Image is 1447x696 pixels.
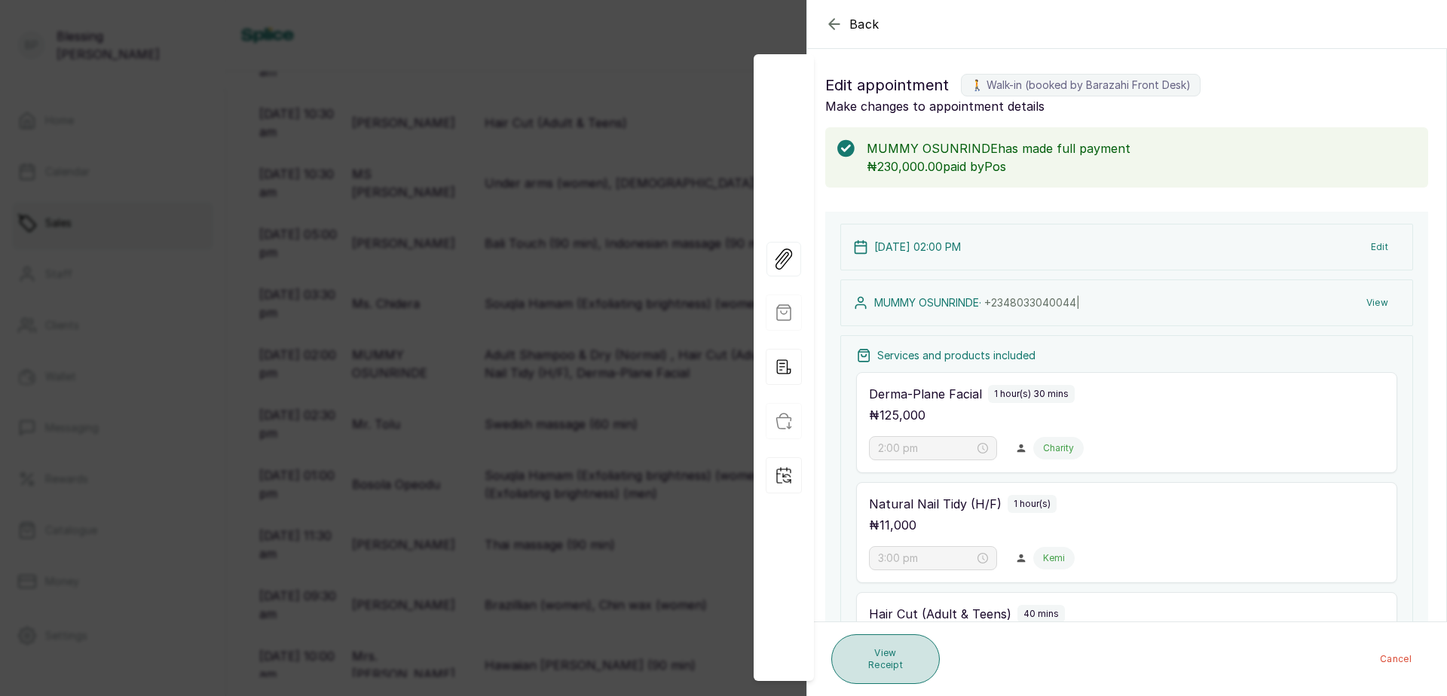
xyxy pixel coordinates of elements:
[1043,552,1065,564] p: Kemi
[961,74,1201,96] label: 🚶 Walk-in (booked by Barazahi Front Desk)
[877,348,1036,363] p: Services and products included
[869,385,982,403] p: Derma-Plane Facial
[867,139,1416,157] p: MUMMY OSUNRINDE has made full payment
[1014,498,1051,510] p: 1 hour(s)
[825,15,880,33] button: Back
[1043,442,1074,454] p: Charity
[867,157,1416,176] p: ₦230,000.00 paid by Pos
[994,388,1069,400] p: 1 hour(s) 30 mins
[1023,608,1059,620] p: 40 mins
[869,495,1002,513] p: Natural Nail Tidy (H/F)
[825,97,1428,115] p: Make changes to appointment details
[874,240,961,255] p: [DATE] 02:00 PM
[869,605,1011,623] p: Hair Cut (Adult & Teens)
[878,440,974,456] input: Select time
[878,550,974,566] input: Select time
[1368,646,1424,673] button: Cancel
[869,516,916,534] p: ₦
[1359,234,1400,261] button: Edit
[984,296,1080,309] span: +234 8033040044 |
[874,295,1080,310] p: MUMMY OSUNRINDE ·
[1354,289,1400,316] button: View
[880,408,925,423] span: 125,000
[869,406,925,424] p: ₦
[825,73,949,97] span: Edit appointment
[849,15,880,33] span: Back
[880,517,916,533] span: 11,000
[831,634,940,684] button: View Receipt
